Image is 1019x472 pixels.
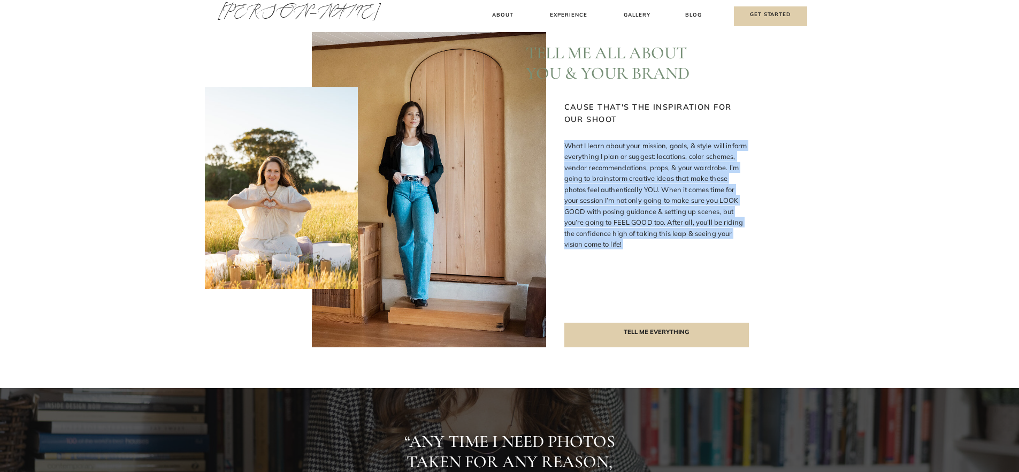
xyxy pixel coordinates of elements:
a: Gallery [619,11,655,22]
a: TELL ME EVERYTHING [564,323,749,347]
h3: CAUSE THAT'S THE INSPIRATION FOR OUR SHOOT [564,101,749,131]
a: About [487,11,519,22]
p: What I learn about your mission, goals, & style will inform everything I plan or suggest: locatio... [564,140,749,306]
iframe: PYzGL4E7otE [141,51,358,326]
h2: Tell me ALL about you & your brand [526,43,741,92]
a: Experience [545,11,593,22]
a: Get Started [734,6,807,26]
a: Blog [681,11,706,22]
